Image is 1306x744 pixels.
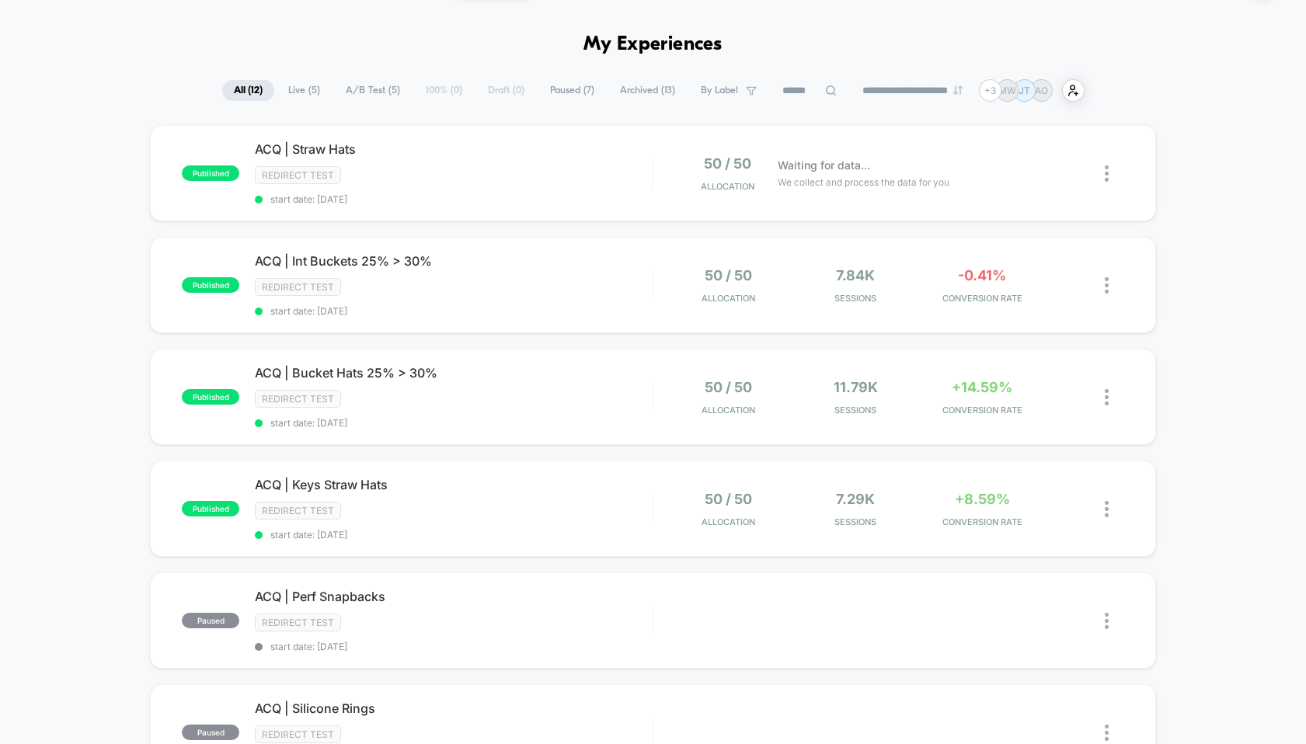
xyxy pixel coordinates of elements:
[1105,165,1109,182] img: close
[182,277,239,293] span: published
[255,305,652,317] span: start date: [DATE]
[923,405,1042,415] span: CONVERSION RATE
[952,379,1012,395] span: +14.59%
[255,141,652,157] span: ACQ | Straw Hats
[182,613,239,628] span: paused
[255,529,652,541] span: start date: [DATE]
[705,267,752,283] span: 50 / 50
[255,725,341,743] span: Redirect Test
[958,267,1006,283] span: -0.41%
[1105,613,1109,629] img: close
[255,417,652,429] span: start date: [DATE]
[836,491,875,507] span: 7.29k
[953,85,963,95] img: end
[704,155,751,172] span: 50 / 50
[255,278,341,296] span: Redirect Test
[583,33,723,56] h1: My Experiences
[255,390,341,408] span: Redirect Test
[255,253,652,269] span: ACQ | Int Buckets 25% > 30%
[182,725,239,740] span: paused
[182,389,239,405] span: published
[255,365,652,381] span: ACQ | Bucket Hats 25% > 30%
[702,405,755,415] span: Allocation
[255,614,341,631] span: Redirect Test
[955,491,1010,507] span: +8.59%
[998,85,1016,96] p: MW
[255,502,341,520] span: Redirect Test
[255,193,652,205] span: start date: [DATE]
[702,516,755,527] span: Allocation
[701,85,738,96] span: By Label
[796,405,914,415] span: Sessions
[705,491,752,507] span: 50 / 50
[836,267,875,283] span: 7.84k
[1105,389,1109,405] img: close
[1019,85,1030,96] p: JT
[1105,277,1109,294] img: close
[334,80,412,101] span: A/B Test ( 5 )
[778,175,949,189] span: We collect and process the data for you
[1035,85,1048,96] p: AO
[182,501,239,516] span: published
[701,181,754,192] span: Allocation
[255,641,652,652] span: start date: [DATE]
[834,379,878,395] span: 11.79k
[923,293,1042,304] span: CONVERSION RATE
[796,516,914,527] span: Sessions
[796,293,914,304] span: Sessions
[705,379,752,395] span: 50 / 50
[222,80,274,101] span: All ( 12 )
[255,166,341,184] span: Redirect Test
[923,516,1042,527] span: CONVERSION RATE
[702,293,755,304] span: Allocation
[277,80,332,101] span: Live ( 5 )
[1105,725,1109,741] img: close
[182,165,239,181] span: published
[1105,501,1109,517] img: close
[538,80,606,101] span: Paused ( 7 )
[255,477,652,492] span: ACQ | Keys Straw Hats
[979,79,1001,102] div: + 3
[255,589,652,604] span: ACQ | Perf Snapbacks
[608,80,687,101] span: Archived ( 13 )
[778,157,870,174] span: Waiting for data...
[255,701,652,716] span: ACQ | Silicone Rings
